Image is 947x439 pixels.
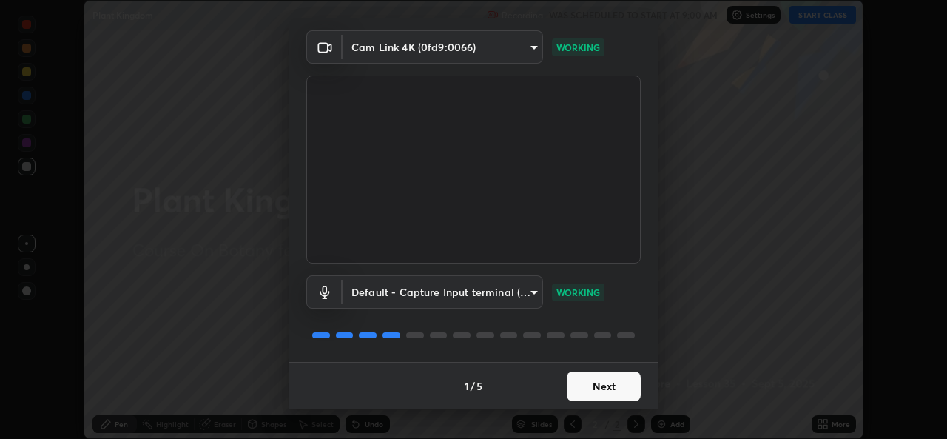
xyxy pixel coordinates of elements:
[556,286,600,299] p: WORKING
[465,378,469,394] h4: 1
[567,372,641,401] button: Next
[343,30,543,64] div: Cam Link 4K (0fd9:0066)
[471,378,475,394] h4: /
[343,275,543,309] div: Cam Link 4K (0fd9:0066)
[476,378,482,394] h4: 5
[556,41,600,54] p: WORKING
